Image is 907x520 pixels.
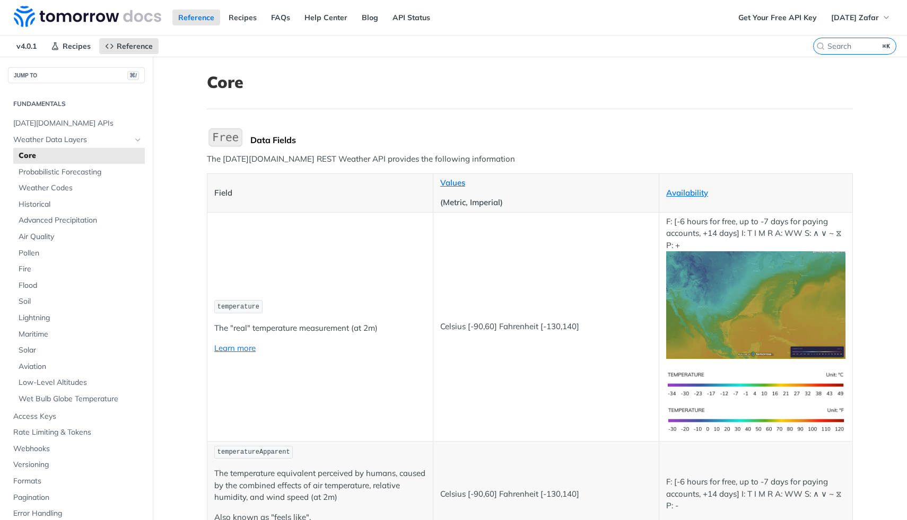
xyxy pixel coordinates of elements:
[217,303,259,311] span: temperature
[13,245,145,261] a: Pollen
[45,38,97,54] a: Recipes
[13,444,142,454] span: Webhooks
[13,391,145,407] a: Wet Bulb Globe Temperature
[14,6,161,27] img: Tomorrow.io Weather API Docs
[19,199,142,210] span: Historical
[8,132,145,148] a: Weather Data LayersHide subpages for Weather Data Layers
[19,362,142,372] span: Aviation
[13,180,145,196] a: Weather Codes
[8,441,145,457] a: Webhooks
[13,261,145,277] a: Fire
[13,310,145,326] a: Lightning
[127,71,139,80] span: ⌘/
[19,151,142,161] span: Core
[8,67,145,83] button: JUMP TO⌘/
[8,425,145,440] a: Rate Limiting & Tokens
[19,183,142,193] span: Weather Codes
[13,135,131,145] span: Weather Data Layers
[13,342,145,358] a: Solar
[8,116,145,131] a: [DATE][DOMAIN_NAME] APIs
[666,299,845,310] span: Expand image
[19,280,142,291] span: Flood
[19,232,142,242] span: Air Quality
[19,377,142,388] span: Low-Level Altitudes
[214,468,426,504] p: The temperature equivalent perceived by humans, caused by the combined effects of air temperature...
[13,148,145,164] a: Core
[13,164,145,180] a: Probabilistic Forecasting
[8,99,145,109] h2: Fundamentals
[13,327,145,342] a: Maritime
[13,476,142,487] span: Formats
[13,460,142,470] span: Versioning
[666,216,845,359] p: F: [-6 hours for free, up to -7 days for paying accounts, +14 days] I: T I M R A: WW S: ∧ ∨ ~ ⧖ P: +
[440,488,652,500] p: Celsius [-90,60] Fahrenheit [-130,140]
[13,213,145,228] a: Advanced Precipitation
[13,294,145,310] a: Soil
[387,10,436,25] a: API Status
[19,248,142,259] span: Pollen
[8,490,145,506] a: Pagination
[8,473,145,489] a: Formats
[13,278,145,294] a: Flood
[134,136,142,144] button: Hide subpages for Weather Data Layers
[356,10,384,25] a: Blog
[666,414,845,424] span: Expand image
[217,448,290,456] span: temperatureApparent
[265,10,296,25] a: FAQs
[19,167,142,178] span: Probabilistic Forecasting
[13,411,142,422] span: Access Keys
[816,42,825,50] svg: Search
[880,41,893,51] kbd: ⌘K
[13,118,142,129] span: [DATE][DOMAIN_NAME] APIs
[214,187,426,199] p: Field
[19,264,142,275] span: Fire
[117,41,153,51] span: Reference
[172,10,220,25] a: Reference
[13,492,142,503] span: Pagination
[214,322,426,334] p: The "real" temperature measurement (at 2m)
[666,378,845,389] span: Expand image
[214,343,256,353] a: Learn more
[666,476,845,512] p: F: [-6 hours for free, up to -7 days for paying accounts, +14 days] I: T I M R A: WW S: ∧ ∨ ~ ⧖ P: -
[19,329,142,340] span: Maritime
[19,394,142,404] span: Wet Bulb Globe Temperature
[13,359,145,375] a: Aviation
[19,313,142,323] span: Lightning
[223,10,263,25] a: Recipes
[13,229,145,245] a: Air Quality
[440,321,652,333] p: Celsius [-90,60] Fahrenheit [-130,140]
[440,178,465,188] a: Values
[8,409,145,425] a: Access Keys
[11,38,42,54] span: v4.0.1
[250,135,853,145] div: Data Fields
[99,38,159,54] a: Reference
[207,153,853,165] p: The [DATE][DOMAIN_NAME] REST Weather API provides the following information
[207,73,853,92] h1: Core
[13,427,142,438] span: Rate Limiting & Tokens
[732,10,823,25] a: Get Your Free API Key
[440,197,652,209] p: (Metric, Imperial)
[13,197,145,213] a: Historical
[19,215,142,226] span: Advanced Precipitation
[63,41,91,51] span: Recipes
[831,13,879,22] span: [DATE] Zafar
[19,296,142,307] span: Soil
[13,508,142,519] span: Error Handling
[13,375,145,391] a: Low-Level Altitudes
[299,10,353,25] a: Help Center
[825,10,896,25] button: [DATE] Zafar
[19,345,142,356] span: Solar
[666,188,708,198] a: Availability
[8,457,145,473] a: Versioning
